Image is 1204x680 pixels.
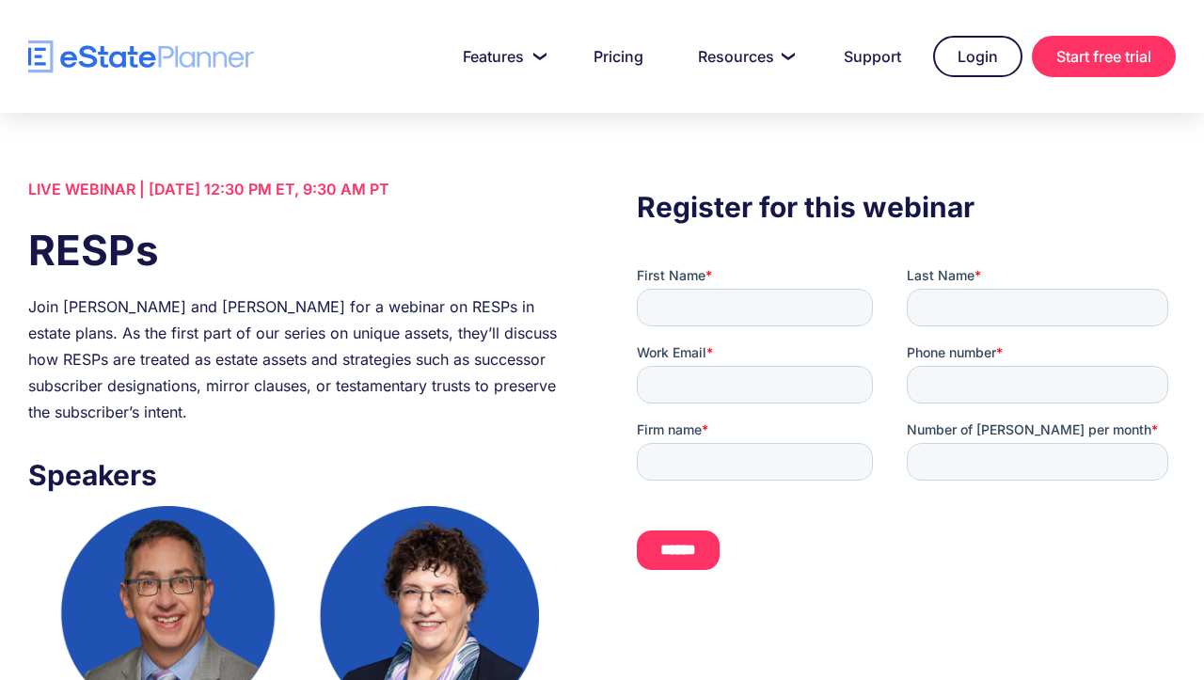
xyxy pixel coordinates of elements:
[933,36,1022,77] a: Login
[675,38,812,75] a: Resources
[28,293,567,425] div: Join [PERSON_NAME] and [PERSON_NAME] for a webinar on RESPs in estate plans. As the first part of...
[28,176,567,202] div: LIVE WEBINAR | [DATE] 12:30 PM ET, 9:30 AM PT
[637,266,1176,603] iframe: Form 0
[637,185,1176,229] h3: Register for this webinar
[571,38,666,75] a: Pricing
[1032,36,1176,77] a: Start free trial
[28,40,254,73] a: home
[821,38,924,75] a: Support
[28,453,567,497] h3: Speakers
[28,221,567,279] h1: RESPs
[440,38,562,75] a: Features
